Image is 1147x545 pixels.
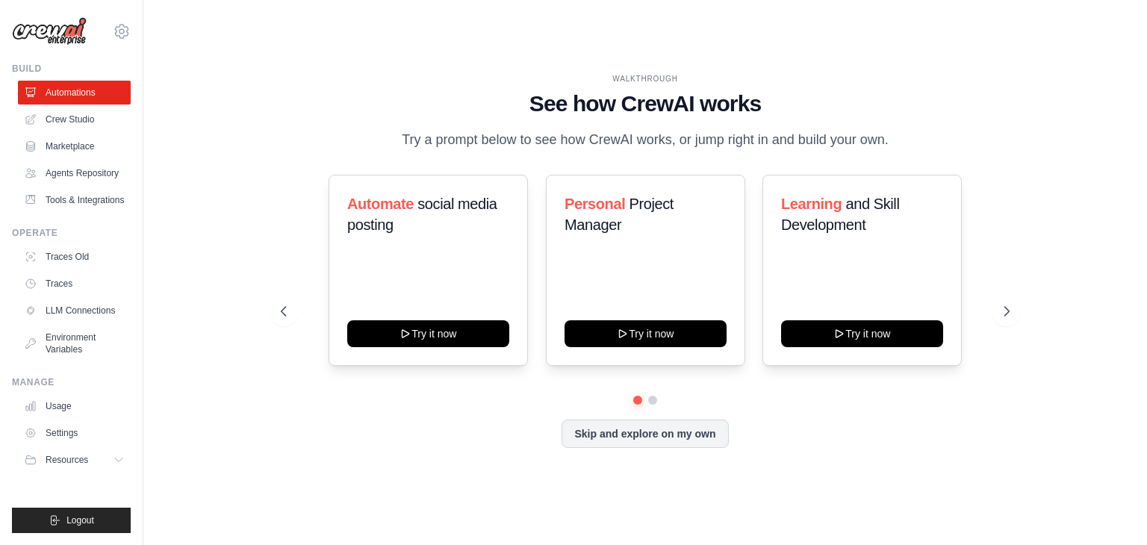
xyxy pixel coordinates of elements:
[18,134,131,158] a: Marketplace
[347,196,414,212] span: Automate
[18,394,131,418] a: Usage
[12,227,131,239] div: Operate
[565,320,727,347] button: Try it now
[12,63,131,75] div: Build
[562,420,728,448] button: Skip and explore on my own
[781,196,842,212] span: Learning
[281,73,1010,84] div: WALKTHROUGH
[12,17,87,46] img: Logo
[12,508,131,533] button: Logout
[12,376,131,388] div: Manage
[781,320,943,347] button: Try it now
[565,196,674,233] span: Project Manager
[347,320,509,347] button: Try it now
[18,81,131,105] a: Automations
[18,299,131,323] a: LLM Connections
[281,90,1010,117] h1: See how CrewAI works
[394,129,896,151] p: Try a prompt below to see how CrewAI works, or jump right in and build your own.
[18,245,131,269] a: Traces Old
[18,272,131,296] a: Traces
[46,454,88,466] span: Resources
[18,448,131,472] button: Resources
[18,188,131,212] a: Tools & Integrations
[565,196,625,212] span: Personal
[347,196,497,233] span: social media posting
[18,421,131,445] a: Settings
[18,161,131,185] a: Agents Repository
[18,326,131,361] a: Environment Variables
[18,108,131,131] a: Crew Studio
[66,514,94,526] span: Logout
